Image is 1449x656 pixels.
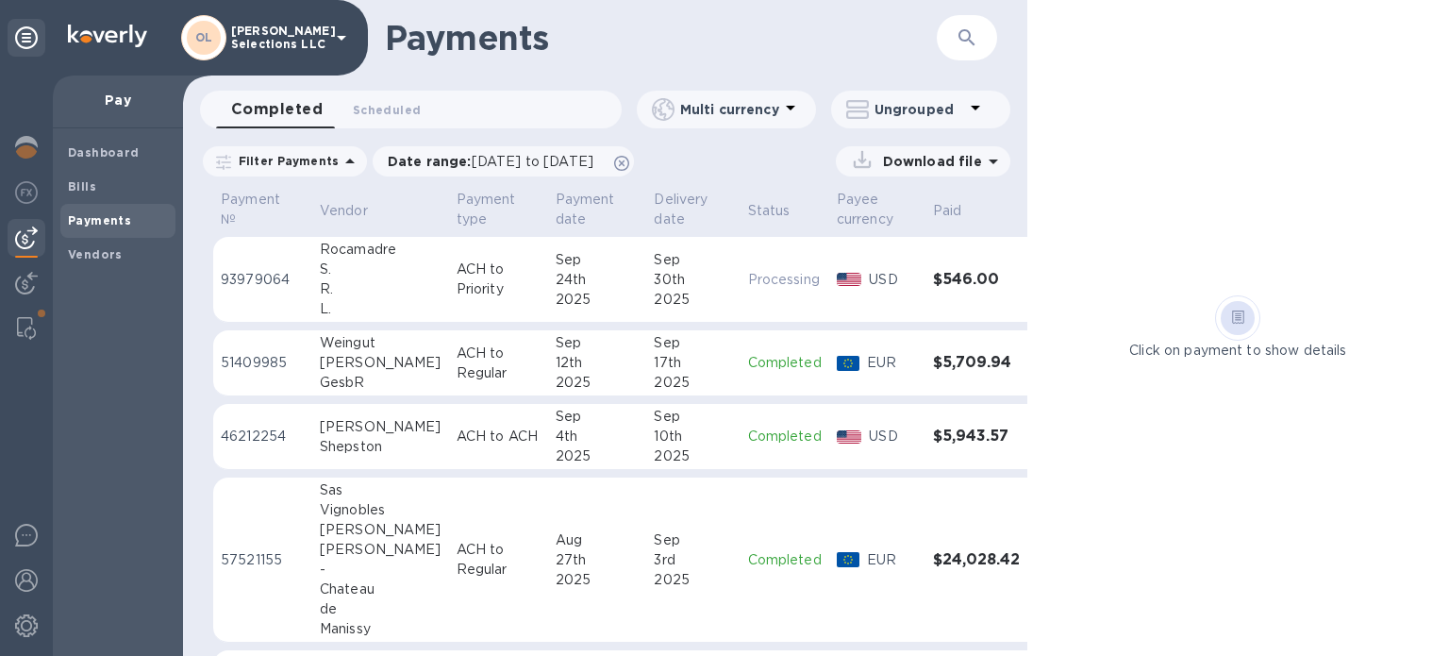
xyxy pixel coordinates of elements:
[556,290,640,310] div: 2025
[68,145,140,160] b: Dashboard
[320,260,441,279] div: S.
[320,299,441,319] div: L.
[231,25,325,51] p: [PERSON_NAME] Selections LLC
[320,437,441,457] div: Shepston
[875,152,982,171] p: Download file
[221,550,305,570] p: 57521155
[320,201,368,221] p: Vendor
[556,427,640,446] div: 4th
[654,250,732,270] div: Sep
[654,446,732,466] div: 2025
[320,580,441,599] div: Chateau
[556,407,640,427] div: Sep
[556,353,640,373] div: 12th
[320,417,441,437] div: [PERSON_NAME]
[654,550,732,570] div: 3rd
[221,190,305,229] span: Payment №
[457,540,541,580] p: ACH to Regular
[654,290,732,310] div: 2025
[320,480,441,500] div: Sas
[68,247,123,261] b: Vendors
[837,273,862,286] img: USD
[556,570,640,590] div: 2025
[457,190,516,229] p: Payment type
[837,190,918,229] span: Payee currency
[320,279,441,299] div: R.
[556,373,640,393] div: 2025
[556,333,640,353] div: Sep
[320,619,441,639] div: Manissy
[867,550,918,570] p: EUR
[556,190,615,229] p: Payment date
[320,500,441,520] div: Vignobles
[388,152,603,171] p: Date range :
[933,201,987,221] span: Paid
[195,30,213,44] b: OL
[654,190,732,229] span: Delivery date
[457,344,541,383] p: ACH to Regular
[654,427,732,446] div: 10th
[320,599,441,619] div: de
[869,427,917,446] p: USD
[933,201,962,221] p: Paid
[680,100,779,119] p: Multi currency
[68,213,131,227] b: Payments
[15,181,38,204] img: Foreign exchange
[654,530,732,550] div: Sep
[320,353,441,373] div: [PERSON_NAME]
[654,333,732,353] div: Sep
[353,100,421,120] span: Scheduled
[933,354,1020,372] h3: $5,709.94
[320,520,441,540] div: [PERSON_NAME]
[68,25,147,47] img: Logo
[933,428,1020,446] h3: $5,943.57
[373,146,634,177] div: Date range:[DATE] to [DATE]
[654,407,732,427] div: Sep
[1129,341,1346,361] p: Click on payment to show details
[221,270,305,290] p: 93979064
[556,446,640,466] div: 2025
[556,250,640,270] div: Sep
[933,551,1020,569] h3: $24,028.42
[68,91,168,109] p: Pay
[68,179,96,193] b: Bills
[221,353,305,373] p: 51409985
[748,427,822,446] p: Completed
[654,353,732,373] div: 17th
[654,270,732,290] div: 30th
[320,373,441,393] div: GesbR
[654,570,732,590] div: 2025
[472,154,593,169] span: [DATE] to [DATE]
[837,430,862,444] img: USD
[654,373,732,393] div: 2025
[320,560,441,580] div: -
[874,100,964,119] p: Ungrouped
[556,270,640,290] div: 24th
[457,260,541,299] p: ACH to Priority
[457,190,541,229] span: Payment type
[320,240,441,260] div: Rocamadre
[867,353,918,373] p: EUR
[869,270,917,290] p: USD
[837,190,893,229] p: Payee currency
[748,201,815,221] span: Status
[231,96,323,123] span: Completed
[320,201,392,221] span: Vendor
[748,550,822,570] p: Completed
[556,530,640,550] div: Aug
[748,270,822,290] p: Processing
[457,427,541,446] p: ACH to ACH
[556,550,640,570] div: 27th
[231,153,339,169] p: Filter Payments
[748,201,791,221] p: Status
[385,18,937,58] h1: Payments
[748,353,822,373] p: Completed
[933,271,1020,289] h3: $546.00
[654,190,708,229] p: Delivery date
[221,427,305,446] p: 46212254
[320,540,441,560] div: [PERSON_NAME]
[556,190,640,229] span: Payment date
[221,190,280,229] p: Payment №
[320,333,441,353] div: Weingut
